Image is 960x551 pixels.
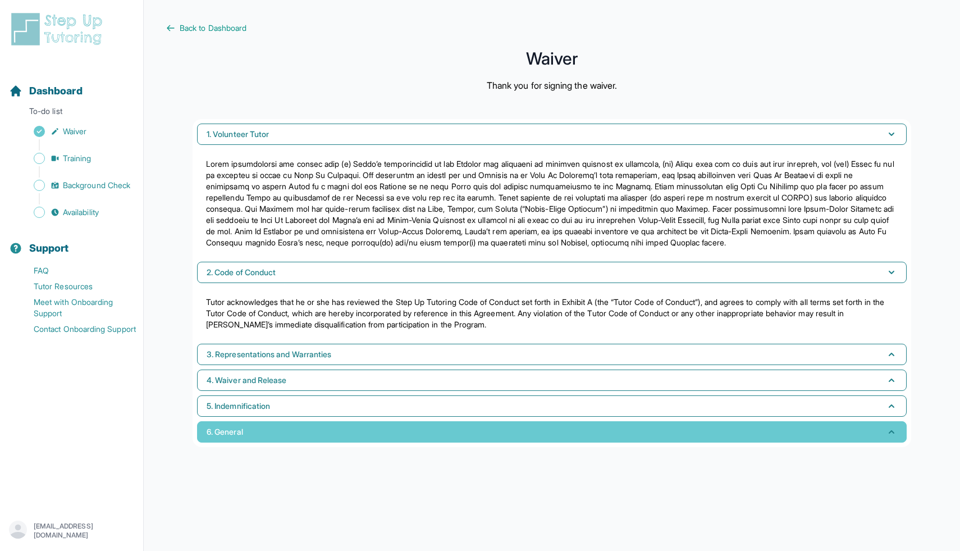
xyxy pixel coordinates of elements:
span: Training [63,153,92,164]
span: Waiver [63,126,86,137]
a: Background Check [9,177,143,193]
span: 6. General [207,426,243,438]
a: Availability [9,204,143,220]
button: 6. General [197,421,907,443]
a: FAQ [9,263,143,279]
a: Meet with Onboarding Support [9,294,143,321]
span: 5. Indemnification [207,400,270,412]
a: Training [9,151,143,166]
span: Dashboard [29,83,83,99]
h1: Waiver [166,52,938,65]
a: Tutor Resources [9,279,143,294]
button: [EMAIL_ADDRESS][DOMAIN_NAME] [9,521,134,541]
a: Dashboard [9,83,83,99]
button: Support [4,222,139,261]
span: Availability [63,207,99,218]
button: Dashboard [4,65,139,103]
a: Tutor Code of Conduct [206,308,287,318]
a: Contact Onboarding Support [9,321,143,337]
span: Back to Dashboard [180,22,246,34]
p: To-do list [4,106,139,121]
p: Lorem ipsumdolorsi ame consec adip (e) Seddo’e temporincidid ut lab Etdolor mag aliquaeni ad mini... [206,158,898,248]
span: 2. Code of Conduct [207,267,276,278]
button: 3. Representations and Warranties [197,344,907,365]
img: logo [9,11,109,47]
a: Waiver [9,124,143,139]
span: Support [29,240,69,256]
button: 5. Indemnification [197,395,907,417]
span: Background Check [63,180,130,191]
p: Tutor acknowledges that he or she has reviewed the Step Up Tutoring Code of Conduct set forth in ... [206,297,898,330]
button: 4. Waiver and Release [197,370,907,391]
span: 3. Representations and Warranties [207,349,331,360]
span: 1. Volunteer Tutor [207,129,269,140]
button: 2. Code of Conduct [197,262,907,283]
a: Back to Dashboard [166,22,938,34]
button: 1. Volunteer Tutor [197,124,907,145]
p: Thank you for signing the waiver. [487,79,617,92]
span: 4. Waiver and Release [207,375,286,386]
p: [EMAIL_ADDRESS][DOMAIN_NAME] [34,522,134,540]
